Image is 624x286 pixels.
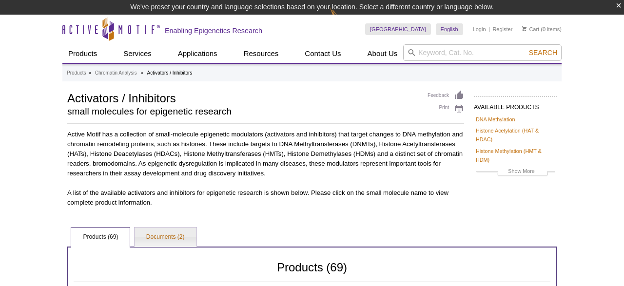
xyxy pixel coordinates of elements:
a: Login [473,26,486,33]
a: Contact Us [299,44,347,63]
h2: Products (69) [74,263,550,282]
a: Products (69) [71,228,130,247]
a: Cart [522,26,539,33]
button: Search [526,48,560,57]
a: DNA Methylation [476,115,515,124]
li: Activators / Inhibitors [147,70,193,76]
a: About Us [362,44,404,63]
a: Feedback [428,90,464,101]
a: [GEOGRAPHIC_DATA] [365,23,431,35]
h1: Activators / Inhibitors [67,90,418,105]
a: Histone Methylation (HMT & HDM) [476,147,555,164]
p: Active Motif has a collection of small-molecule epigenetic modulators (activators and inhibitors)... [67,130,464,178]
a: Products [62,44,103,63]
img: Your Cart [522,26,526,31]
h2: AVAILABLE PRODUCTS [474,96,557,114]
li: | [488,23,490,35]
li: (0 items) [522,23,562,35]
h2: Enabling Epigenetics Research [165,26,262,35]
a: Show More [476,167,555,178]
li: » [140,70,143,76]
li: » [88,70,91,76]
input: Keyword, Cat. No. [403,44,562,61]
a: Documents (2) [135,228,196,247]
a: Chromatin Analysis [95,69,137,77]
a: Services [117,44,157,63]
a: Register [492,26,512,33]
a: Print [428,103,464,114]
a: Histone Acetylation (HAT & HDAC) [476,126,555,144]
a: Products [67,69,86,77]
a: Applications [172,44,223,63]
a: English [436,23,463,35]
a: Resources [238,44,285,63]
h2: small molecules for epigenetic research [67,107,418,116]
p: A list of the available activators and inhibitors for epigenetic research is shown below. Please ... [67,188,464,208]
img: Change Here [330,7,356,30]
span: Search [529,49,557,57]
